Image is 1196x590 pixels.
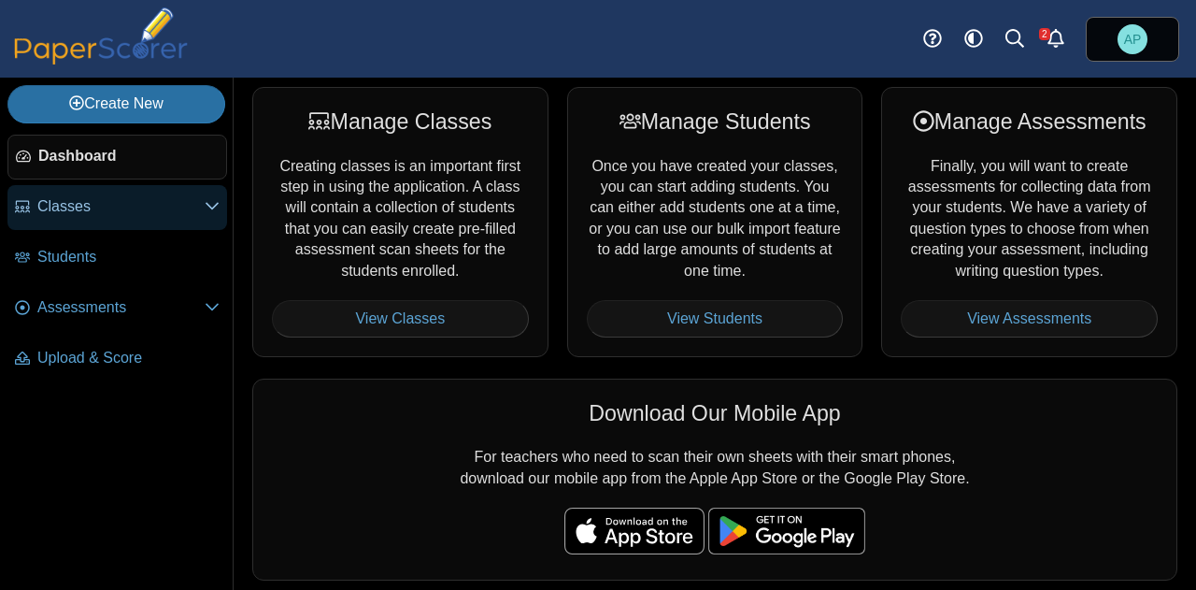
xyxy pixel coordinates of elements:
span: Adam Pianka [1124,33,1142,46]
div: Finally, you will want to create assessments for collecting data from your students. We have a va... [881,87,1177,357]
a: View Students [587,300,844,338]
span: Adam Pianka [1118,24,1147,54]
div: Manage Classes [272,107,529,137]
div: For teachers who need to scan their own sheets with their smart phones, download our mobile app f... [252,379,1177,581]
div: Creating classes is an important first step in using the application. A class will contain a coll... [252,87,548,357]
a: View Classes [272,300,529,338]
a: Adam Pianka [1086,17,1179,62]
a: Create New [7,85,225,122]
span: Upload & Score [37,348,220,368]
a: View Assessments [901,300,1158,338]
a: Students [7,236,227,281]
div: Manage Assessments [901,107,1158,137]
a: Alerts [1035,19,1076,60]
a: Assessments [7,286,227,331]
a: Upload & Score [7,337,227,381]
img: google-play-badge.png [708,508,865,554]
img: apple-store-badge.svg [564,508,705,554]
div: Once you have created your classes, you can start adding students. You can either add students on... [567,87,863,357]
span: Assessments [37,297,205,318]
span: Dashboard [38,146,219,166]
span: Students [37,247,220,267]
a: Classes [7,185,227,230]
span: Classes [37,196,205,217]
a: Dashboard [7,135,227,180]
div: Manage Students [587,107,844,137]
div: Download Our Mobile App [272,398,1158,428]
a: PaperScorer [7,51,194,67]
img: PaperScorer [7,7,194,65]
